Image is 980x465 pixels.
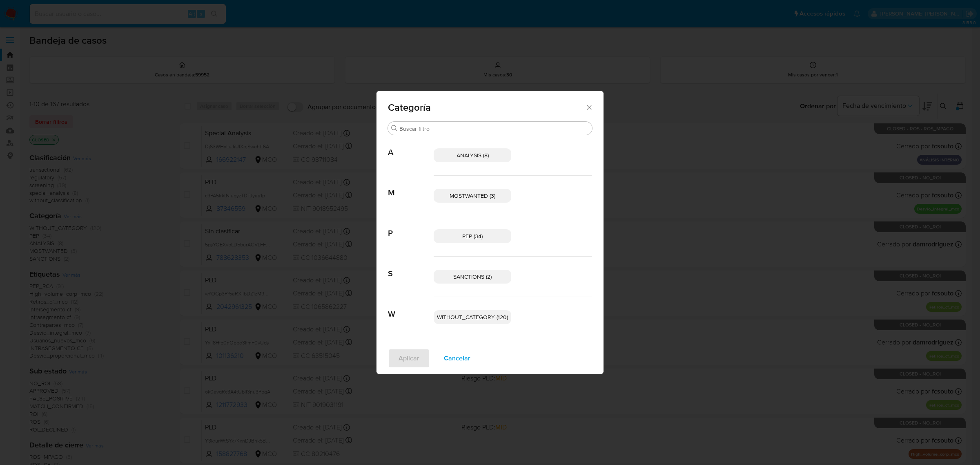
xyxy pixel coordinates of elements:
span: P [388,216,434,238]
div: ANALYSIS (8) [434,148,511,162]
span: WITHOUT_CATEGORY (120) [437,313,508,321]
span: A [388,135,434,157]
span: ANALYSIS (8) [457,151,489,159]
span: M [388,176,434,198]
span: SANCTIONS (2) [453,273,492,281]
span: Cancelar [444,349,470,367]
span: MOSTWANTED (3) [450,192,495,200]
button: Cerrar [585,103,592,111]
button: Cancelar [433,349,481,368]
button: Buscar [391,125,398,132]
span: Categoría [388,103,585,112]
span: W [388,297,434,319]
div: SANCTIONS (2) [434,270,511,284]
span: S [388,257,434,279]
div: MOSTWANTED (3) [434,189,511,203]
input: Buscar filtro [399,125,589,132]
span: PEP (34) [462,232,483,240]
div: WITHOUT_CATEGORY (120) [434,310,511,324]
div: PEP (34) [434,229,511,243]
